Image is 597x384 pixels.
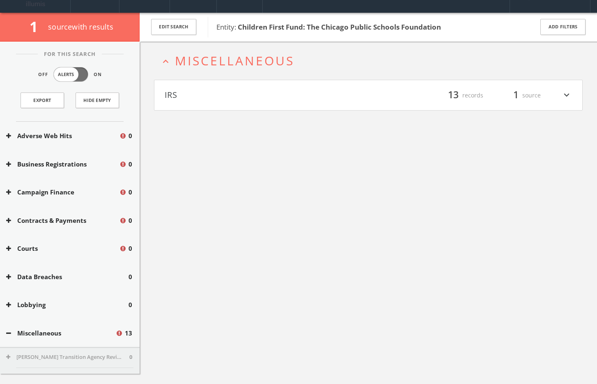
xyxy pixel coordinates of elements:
[6,272,129,282] button: Data Breaches
[561,88,572,102] i: expand_more
[38,50,102,58] span: For This Search
[76,93,119,108] button: Hide Empty
[491,88,541,102] div: source
[165,88,368,102] button: IRS
[6,216,119,225] button: Contracts & Payments
[540,19,586,35] button: Add Filters
[129,272,132,282] span: 0
[94,71,102,78] span: On
[216,22,441,32] span: Entity:
[129,187,132,197] span: 0
[129,216,132,225] span: 0
[434,88,483,102] div: records
[38,71,48,78] span: Off
[6,328,115,338] button: Miscellaneous
[125,328,132,338] span: 13
[6,244,119,253] button: Courts
[6,131,119,141] button: Adverse Web Hits
[444,88,462,102] span: 13
[129,131,132,141] span: 0
[6,300,129,310] button: Lobbying
[129,353,132,361] span: 0
[6,353,129,361] button: [PERSON_NAME] Transition Agency Review Teams
[6,160,119,169] button: Business Registrations
[129,244,132,253] span: 0
[21,93,64,108] a: Export
[129,300,132,310] span: 0
[160,54,583,67] button: expand_lessMiscellaneous
[151,19,196,35] button: Edit Search
[175,52,294,69] span: Miscellaneous
[129,160,132,169] span: 0
[48,22,113,32] span: source with results
[6,187,119,197] button: Campaign Finance
[160,56,171,67] i: expand_less
[30,17,45,36] span: 1
[510,88,522,102] span: 1
[238,22,441,32] b: Children First Fund: The Chicago Public Schools Foundation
